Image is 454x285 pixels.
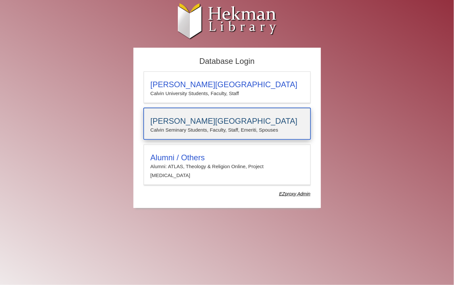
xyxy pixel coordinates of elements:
[279,191,310,196] dfn: Use Alumni login
[151,117,304,126] h3: [PERSON_NAME][GEOGRAPHIC_DATA]
[151,153,304,180] summary: Alumni / OthersAlumni: ATLAS, Theology & Religion Online, Project [MEDICAL_DATA]
[151,162,304,180] p: Alumni: ATLAS, Theology & Religion Online, Project [MEDICAL_DATA]
[151,153,304,162] h3: Alumni / Others
[151,126,304,134] p: Calvin Seminary Students, Faculty, Staff, Emeriti, Spouses
[151,89,304,98] p: Calvin University Students, Faculty, Staff
[140,55,314,68] h2: Database Login
[144,108,311,140] a: [PERSON_NAME][GEOGRAPHIC_DATA]Calvin Seminary Students, Faculty, Staff, Emeriti, Spouses
[151,80,304,89] h3: [PERSON_NAME][GEOGRAPHIC_DATA]
[144,71,311,103] a: [PERSON_NAME][GEOGRAPHIC_DATA]Calvin University Students, Faculty, Staff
